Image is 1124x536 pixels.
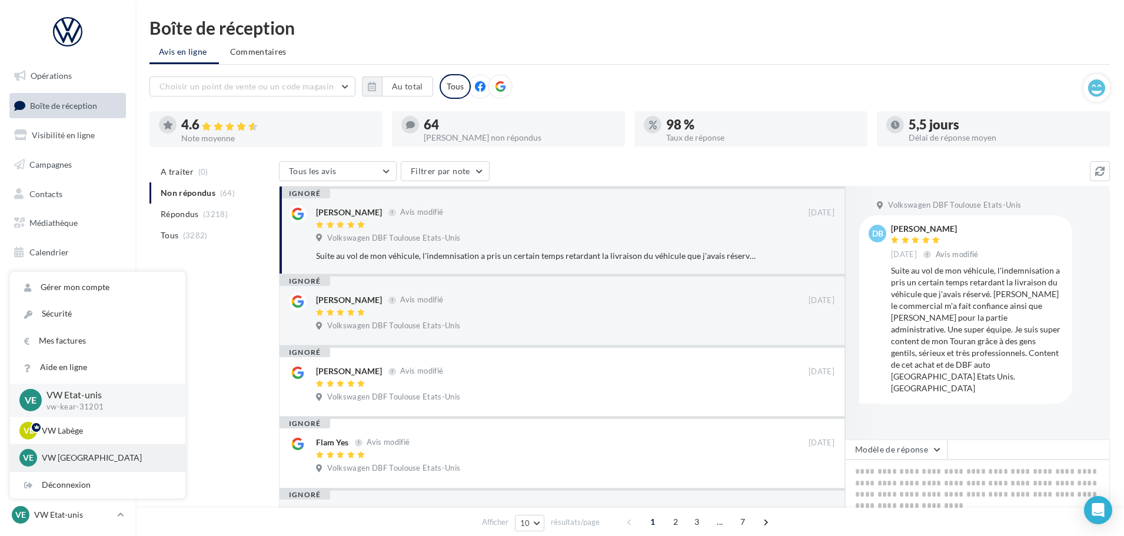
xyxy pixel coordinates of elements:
div: ignoré [280,277,330,286]
span: Tous les avis [289,166,337,176]
div: Boîte de réception [149,19,1110,36]
button: 10 [515,515,545,531]
span: Tous [161,229,178,241]
a: Aide en ligne [10,354,185,381]
span: VL [24,425,34,437]
span: Médiathèque [29,218,78,228]
p: VW Etat-unis [34,509,112,521]
span: résultats/page [551,517,600,528]
a: VE VW Etat-unis [9,504,126,526]
span: Choisir un point de vente ou un code magasin [159,81,334,91]
span: 3 [687,512,706,531]
div: Suite au vol de mon véhicule, l'indemnisation a pris un certain temps retardant la livraison du v... [316,250,758,262]
span: A traiter [161,166,194,178]
div: 98 % [666,118,858,131]
span: Volkswagen DBF Toulouse Etats-Unis [888,200,1021,211]
span: Avis modifié [400,295,443,305]
button: Au total [382,76,433,96]
div: [PERSON_NAME] non répondus [424,134,616,142]
span: Opérations [31,71,72,81]
span: 10 [520,518,530,528]
div: Délai de réponse moyen [909,134,1100,142]
span: Contacts [29,188,62,198]
span: VE [23,452,34,464]
span: Volkswagen DBF Toulouse Etats-Unis [327,463,460,474]
button: Choisir un point de vente ou un code magasin [149,76,355,96]
div: Déconnexion [10,472,185,498]
button: Au total [362,76,433,96]
div: [PERSON_NAME] [316,294,382,306]
a: Opérations [7,64,128,88]
div: Flam Yes [316,437,348,448]
button: Tous les avis [279,161,397,181]
span: Avis modifié [936,249,979,259]
span: [DATE] [891,249,917,260]
p: VW [GEOGRAPHIC_DATA] [42,452,171,464]
div: 64 [424,118,616,131]
span: 7 [733,512,752,531]
button: Filtrer par note [401,161,490,181]
span: VE [25,394,36,407]
div: Open Intercom Messenger [1084,496,1112,524]
div: ignoré [280,348,330,357]
button: Modèle de réponse [845,440,947,460]
span: Campagnes [29,159,72,169]
div: ignoré [280,490,330,500]
span: Volkswagen DBF Toulouse Etats-Unis [327,392,460,402]
span: Avis modifié [367,438,410,447]
a: Calendrier [7,240,128,265]
span: Visibilité en ligne [32,130,95,140]
span: (3218) [203,209,228,219]
div: Suite au vol de mon véhicule, l'indemnisation a pris un certain temps retardant la livraison du v... [891,265,1063,394]
span: Avis modifié [400,208,443,217]
div: Note moyenne [181,134,373,142]
div: 4.6 [181,118,373,132]
span: 1 [643,512,662,531]
a: Gérer mon compte [10,274,185,301]
div: [PERSON_NAME] [891,225,981,233]
a: Contacts [7,182,128,207]
div: Tous [440,74,471,99]
span: Volkswagen DBF Toulouse Etats-Unis [327,233,460,244]
span: Afficher [482,517,508,528]
div: ignoré [280,419,330,428]
div: 5,5 jours [909,118,1100,131]
span: [DATE] [809,438,834,448]
span: DB [872,228,883,239]
a: Mes factures [10,328,185,354]
span: 2 [666,512,685,531]
span: (0) [198,167,208,177]
span: Répondus [161,208,199,220]
span: ... [710,512,729,531]
span: Volkswagen DBF Toulouse Etats-Unis [327,321,460,331]
span: [DATE] [809,367,834,377]
p: VW Etat-unis [46,388,167,402]
a: Campagnes [7,152,128,177]
span: [DATE] [809,295,834,306]
span: Commentaires [230,46,287,58]
a: Visibilité en ligne [7,123,128,148]
a: Campagnes DataOnDemand [7,308,128,343]
div: ignoré [280,189,330,198]
p: VW Labège [42,425,171,437]
span: (3282) [183,231,208,240]
a: Médiathèque [7,211,128,235]
div: [PERSON_NAME] [316,207,382,218]
a: Sécurité [10,301,185,327]
span: Calendrier [29,247,69,257]
div: [PERSON_NAME] [316,365,382,377]
a: Boîte de réception [7,93,128,118]
a: PLV et print personnalisable [7,269,128,304]
span: Boîte de réception [30,100,97,110]
p: vw-kear-31201 [46,402,167,412]
span: VE [15,509,26,521]
div: Taux de réponse [666,134,858,142]
span: Avis modifié [400,367,443,376]
span: [DATE] [809,208,834,218]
